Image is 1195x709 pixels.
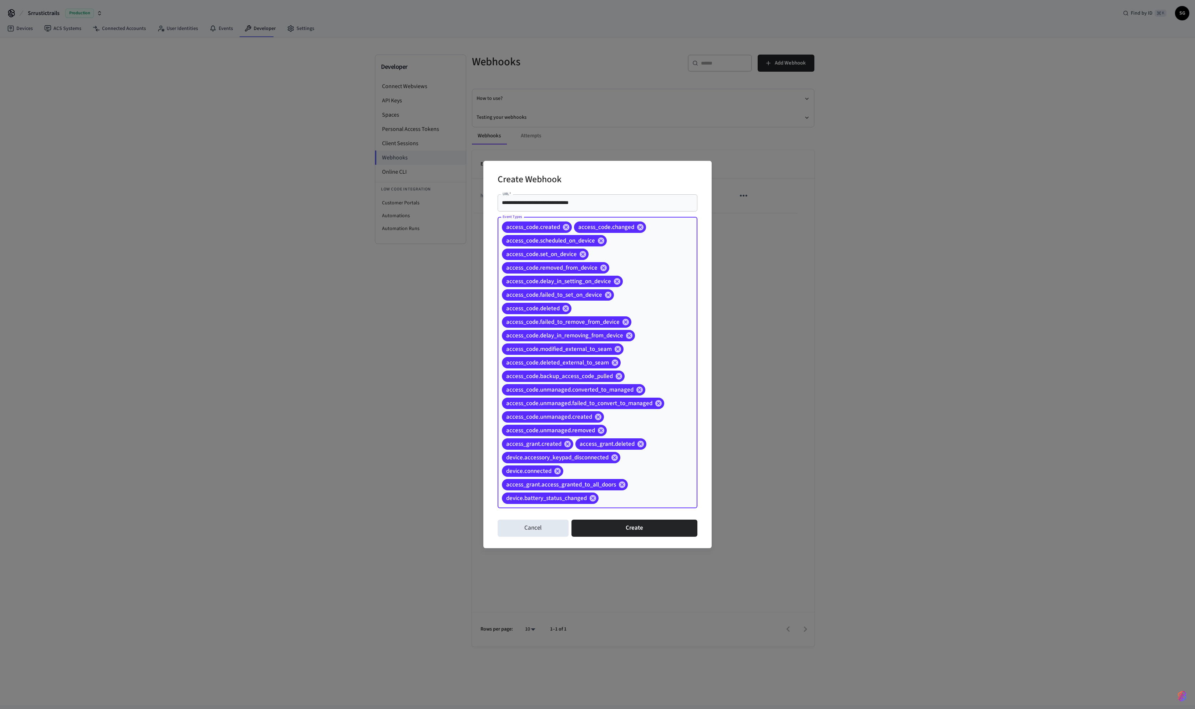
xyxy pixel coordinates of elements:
[502,384,645,396] div: access_code.unmanaged.converted_to_managed
[502,400,657,407] span: access_code.unmanaged.failed_to_convert_to_managed
[502,291,606,299] span: access_code.failed_to_set_on_device
[502,481,620,488] span: access_grant.access_granted_to_all_doors
[502,371,625,382] div: access_code.backup_access_code_pulled
[502,346,616,353] span: access_code.modified_external_to_seam
[502,305,564,312] span: access_code.deleted
[502,440,566,448] span: access_grant.created
[502,235,607,246] div: access_code.scheduled_on_device
[502,425,607,436] div: access_code.unmanaged.removed
[502,359,613,366] span: access_code.deleted_external_to_seam
[1178,690,1186,702] img: SeamLogoGradient.69752ec5.svg
[502,316,631,328] div: access_code.failed_to_remove_from_device
[502,221,572,233] div: access_code.created
[503,191,511,197] label: URL
[502,427,599,434] span: access_code.unmanaged.removed
[502,398,664,409] div: access_code.unmanaged.failed_to_convert_to_managed
[575,440,639,448] span: access_grant.deleted
[502,264,602,271] span: access_code.removed_from_device
[502,386,638,393] span: access_code.unmanaged.converted_to_managed
[502,262,609,274] div: access_code.removed_from_device
[502,413,596,420] span: access_code.unmanaged.created
[502,237,599,244] span: access_code.scheduled_on_device
[502,357,621,368] div: access_code.deleted_external_to_seam
[502,465,563,477] div: device.connected
[502,495,591,502] span: device.battery_status_changed
[502,332,627,339] span: access_code.delay_in_removing_from_device
[502,452,620,463] div: device.accessory_keypad_disconnected
[502,249,589,260] div: access_code.set_on_device
[502,251,581,258] span: access_code.set_on_device
[502,318,624,326] span: access_code.failed_to_remove_from_device
[502,373,617,380] span: access_code.backup_access_code_pulled
[502,330,635,341] div: access_code.delay_in_removing_from_device
[502,468,556,475] span: device.connected
[498,169,561,191] h2: Create Webhook
[574,224,639,231] span: access_code.changed
[502,438,573,450] div: access_grant.created
[502,276,623,287] div: access_code.delay_in_setting_on_device
[502,278,615,285] span: access_code.delay_in_setting_on_device
[502,454,613,461] span: device.accessory_keypad_disconnected
[502,493,599,504] div: device.battery_status_changed
[502,479,628,490] div: access_grant.access_granted_to_all_doors
[498,520,569,537] button: Cancel
[502,289,614,301] div: access_code.failed_to_set_on_device
[575,438,646,450] div: access_grant.deleted
[502,224,564,231] span: access_code.created
[503,214,522,219] label: Event Types
[574,221,646,233] div: access_code.changed
[502,411,604,423] div: access_code.unmanaged.created
[502,343,624,355] div: access_code.modified_external_to_seam
[571,520,697,537] button: Create
[502,303,571,314] div: access_code.deleted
